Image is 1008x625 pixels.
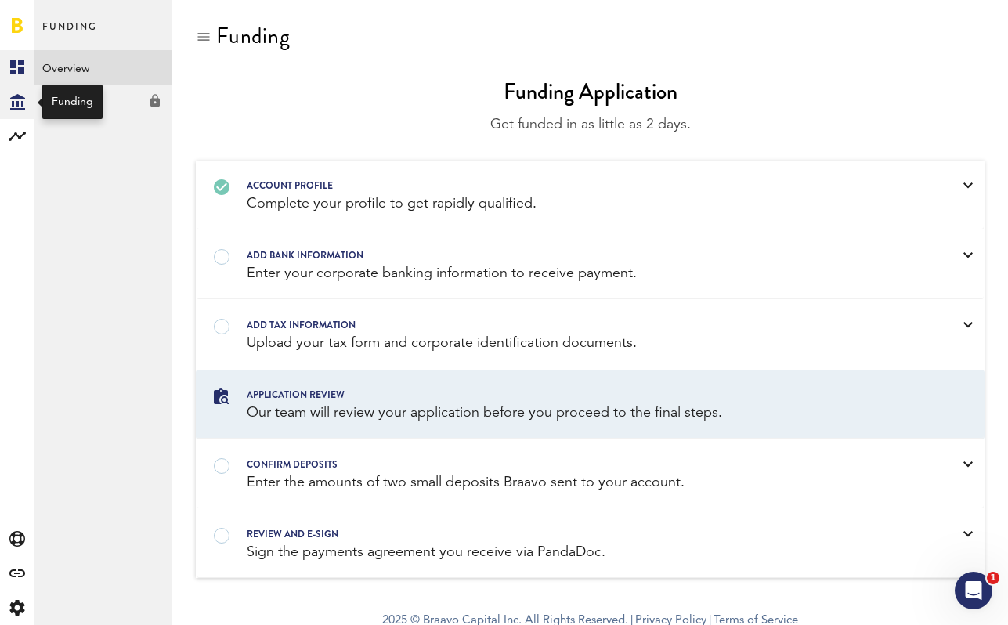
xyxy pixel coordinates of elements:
[197,510,984,578] a: REVIEW AND E-SIGN Sign the payments agreement you receive via PandaDoc.
[216,23,291,49] div: Funding
[197,161,984,229] a: Account profile Complete your profile to get rapidly qualified.
[247,177,894,194] div: Account profile
[196,115,985,135] div: Get funded in as little as 2 days.
[197,370,984,439] a: Application review Our team will review your application before you proceed to the final steps.
[247,403,894,423] div: Our team will review your application before you proceed to the final steps.
[197,231,984,299] a: Add bank information Enter your corporate banking information to receive payment.
[197,440,984,508] a: confirm deposits Enter the amounts of two small deposits Braavo sent to your account.
[247,334,894,353] div: Upload your tax form and corporate identification documents.
[247,526,894,543] div: REVIEW AND E-SIGN
[42,17,97,50] span: Funding
[987,572,999,584] span: 1
[504,76,677,107] div: Funding Application
[247,264,894,284] div: Enter your corporate banking information to receive payment.
[955,572,992,609] iframe: Intercom live chat
[247,386,894,403] div: Application review
[247,543,894,562] div: Sign the payments agreement you receive via PandaDoc.
[247,247,894,264] div: Add bank information
[247,316,894,334] div: Add tax information
[247,194,894,214] div: Complete your profile to get rapidly qualified.
[33,11,89,25] span: Support
[34,50,172,85] a: Overview
[197,301,984,369] a: Add tax information Upload your tax form and corporate identification documents.
[247,456,894,473] div: confirm deposits
[34,85,172,113] div: Braavo Card
[52,94,93,110] div: Funding
[247,473,894,493] div: Enter the amounts of two small deposits Braavo sent to your account.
